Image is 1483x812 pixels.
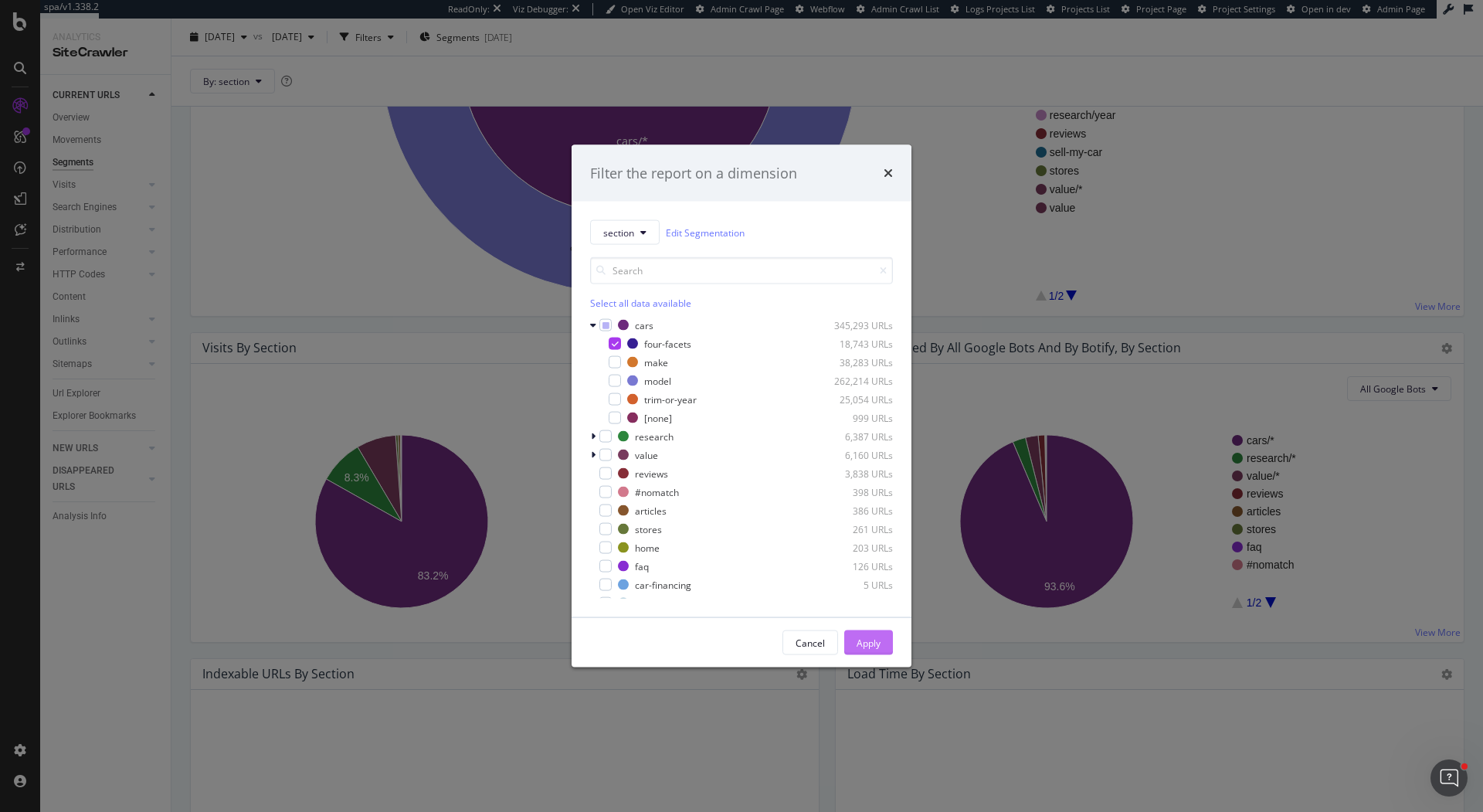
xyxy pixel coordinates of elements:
div: 262,214 URLs [817,374,893,387]
div: Apply [857,636,881,649]
div: modal [572,144,911,668]
div: times [884,163,893,183]
div: cars [635,318,653,331]
div: trim-or-year [644,392,697,406]
div: Cancel [796,636,825,649]
div: 5 URLs [817,578,893,591]
div: model [644,374,671,387]
div: research [635,430,674,443]
div: #nomatch [635,485,679,498]
div: 3,838 URLs [817,467,893,480]
a: Edit Segmentation [666,224,745,240]
button: section [590,220,660,245]
div: [none] [644,411,672,424]
div: reviews [635,467,668,480]
div: faq [635,559,649,572]
button: Cancel [782,630,838,655]
div: articles [635,504,667,517]
div: 126 URLs [817,559,893,572]
div: value [635,448,658,461]
input: Search [590,257,893,284]
span: section [603,226,634,239]
div: 999 URLs [817,411,893,424]
div: 386 URLs [817,504,893,517]
div: Select all data available [590,297,893,310]
div: make [644,355,668,369]
div: car-financing [635,578,691,591]
div: Filter the report on a dimension [590,163,797,183]
div: 38,283 URLs [817,355,893,369]
div: 203 URLs [817,541,893,554]
div: 2 URLs [817,596,893,610]
div: 261 URLs [817,522,893,535]
div: 398 URLs [817,485,893,498]
button: Apply [844,630,893,655]
div: four-facets [644,337,691,350]
div: 345,293 URLs [817,318,893,331]
div: stores [635,522,662,535]
iframe: Intercom live chat [1430,759,1468,797]
div: 18,743 URLs [817,337,893,350]
div: sell-my-car [635,596,683,610]
div: 6,387 URLs [817,430,893,443]
div: 25,054 URLs [817,392,893,406]
div: 6,160 URLs [817,448,893,461]
div: home [635,541,660,554]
